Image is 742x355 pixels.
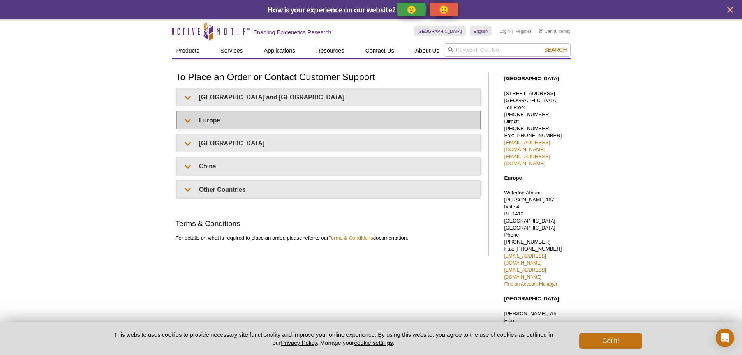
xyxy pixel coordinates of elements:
a: Services [216,43,248,58]
button: close [725,5,735,15]
a: Register [515,28,531,34]
summary: China [177,157,480,175]
a: About Us [411,43,444,58]
a: [EMAIL_ADDRESS][DOMAIN_NAME] [504,140,550,152]
p: For details on what is required to place an order, please refer to our documentation. [176,235,481,242]
a: Resources [312,43,349,58]
a: [EMAIL_ADDRESS][DOMAIN_NAME] [504,267,546,280]
a: [GEOGRAPHIC_DATA] [414,26,466,36]
input: Keyword, Cat. No. [444,43,571,57]
p: 🙂 [407,5,416,14]
span: How is your experience on our website? [268,5,396,14]
span: Search [544,47,567,53]
a: [EMAIL_ADDRESS][DOMAIN_NAME] [504,253,546,266]
button: Search [542,46,569,53]
a: [EMAIL_ADDRESS][DOMAIN_NAME] [504,154,550,166]
img: Your Cart [539,29,543,33]
button: cookie settings [354,339,393,346]
a: Applications [259,43,300,58]
summary: Other Countries [177,181,480,198]
a: English [470,26,492,36]
summary: [GEOGRAPHIC_DATA] [177,134,480,152]
a: Products [172,43,204,58]
strong: [GEOGRAPHIC_DATA] [504,76,559,81]
span: [PERSON_NAME] 167 – boîte 4 BE-1410 [GEOGRAPHIC_DATA], [GEOGRAPHIC_DATA] [504,197,559,231]
a: Find an Account Manager [504,281,558,287]
h1: To Place an Order or Contact Customer Support [176,72,481,83]
button: Got it! [579,333,642,349]
li: | [512,26,513,36]
summary: Europe [177,111,480,129]
summary: [GEOGRAPHIC_DATA] and [GEOGRAPHIC_DATA] [177,88,480,106]
a: Contact Us [361,43,399,58]
p: [STREET_ADDRESS] [GEOGRAPHIC_DATA] Toll Free: [PHONE_NUMBER] Direct: [PHONE_NUMBER] Fax: [PHONE_N... [504,90,567,167]
p: This website uses cookies to provide necessary site functionality and improve your online experie... [100,330,567,347]
a: Login [499,28,510,34]
a: Privacy Policy [281,339,317,346]
p: Waterloo Atrium Phone: [PHONE_NUMBER] Fax: [PHONE_NUMBER] [504,189,567,288]
strong: Europe [504,175,522,181]
div: Open Intercom Messenger [716,329,734,347]
p: 🙁 [439,5,449,14]
strong: [GEOGRAPHIC_DATA] [504,296,559,302]
li: (0 items) [539,26,571,36]
a: Terms & Conditions [328,235,373,241]
h2: Enabling Epigenetics Research [254,29,331,36]
h2: Terms & Conditions [176,218,481,229]
a: Cart [539,28,553,34]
